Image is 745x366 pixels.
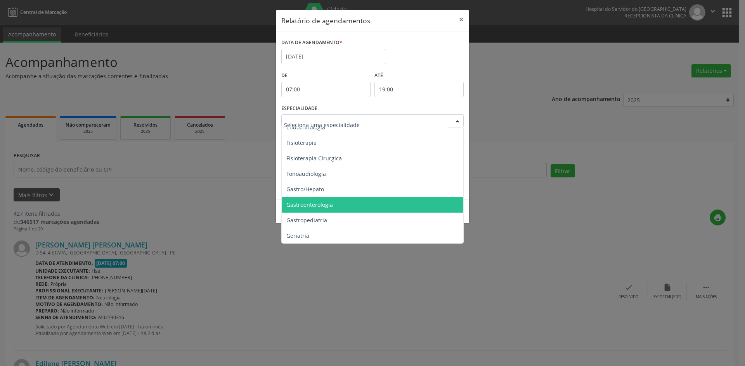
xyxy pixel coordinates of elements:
[281,49,386,64] input: Selecione uma data ou intervalo
[454,10,469,29] button: Close
[286,186,324,193] span: Gastro/Hepato
[286,124,325,131] span: Endocrinologia
[281,103,317,115] label: ESPECIALIDADE
[286,155,342,162] span: Fisioterapia Cirurgica
[374,70,464,82] label: ATÉ
[374,82,464,97] input: Selecione o horário final
[286,232,309,239] span: Geriatria
[281,70,371,82] label: De
[281,82,371,97] input: Selecione o horário inicial
[286,139,317,146] span: Fisioterapia
[286,217,327,224] span: Gastropediatria
[286,170,326,177] span: Fonoaudiologia
[286,201,333,208] span: Gastroenterologia
[281,15,370,26] h5: Relatório de agendamentos
[281,37,342,49] label: DATA DE AGENDAMENTO
[284,117,448,132] input: Seleciona uma especialidade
